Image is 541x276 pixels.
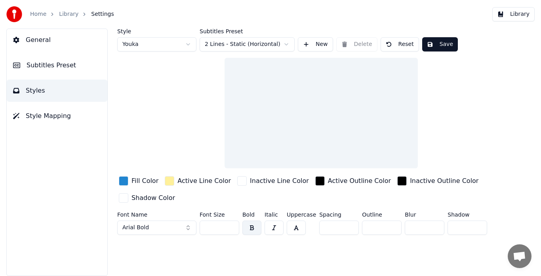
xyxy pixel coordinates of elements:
[7,105,107,127] button: Style Mapping
[396,175,480,187] button: Inactive Outline Color
[177,176,231,186] div: Active Line Color
[7,80,107,102] button: Styles
[117,192,177,204] button: Shadow Color
[265,212,284,217] label: Italic
[314,175,392,187] button: Active Outline Color
[26,111,71,121] span: Style Mapping
[117,29,196,34] label: Style
[287,212,316,217] label: Uppercase
[117,212,196,217] label: Font Name
[131,176,158,186] div: Fill Color
[163,175,232,187] button: Active Line Color
[7,54,107,76] button: Subtitles Preset
[7,29,107,51] button: General
[6,6,22,22] img: youka
[410,176,478,186] div: Inactive Outline Color
[30,10,114,18] nav: breadcrumb
[91,10,114,18] span: Settings
[200,29,295,34] label: Subtitles Preset
[117,175,160,187] button: Fill Color
[422,37,458,51] button: Save
[122,224,149,232] span: Arial Bold
[328,176,391,186] div: Active Outline Color
[362,212,402,217] label: Outline
[381,37,419,51] button: Reset
[59,10,78,18] a: Library
[200,212,239,217] label: Font Size
[492,7,535,21] button: Library
[26,86,45,95] span: Styles
[242,212,261,217] label: Bold
[131,193,175,203] div: Shadow Color
[250,176,309,186] div: Inactive Line Color
[319,212,359,217] label: Spacing
[236,175,311,187] button: Inactive Line Color
[405,212,444,217] label: Blur
[298,37,333,51] button: New
[448,212,487,217] label: Shadow
[27,61,76,70] span: Subtitles Preset
[30,10,46,18] a: Home
[26,35,51,45] span: General
[508,244,531,268] a: Open chat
